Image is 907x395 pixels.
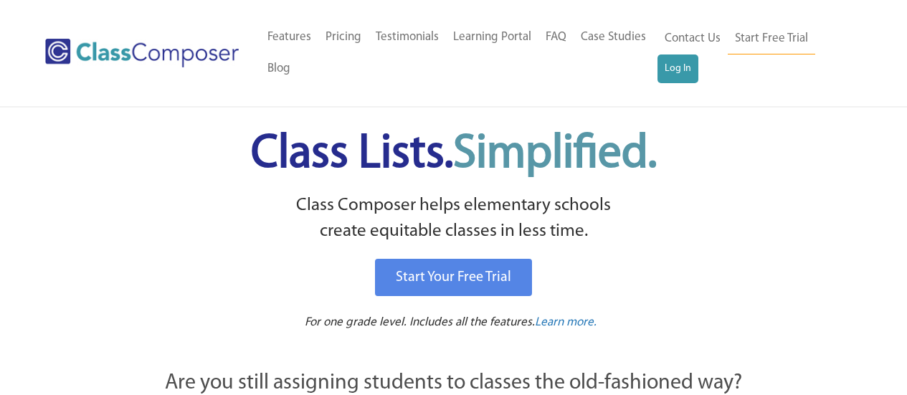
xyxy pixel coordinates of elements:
[535,316,597,328] span: Learn more.
[45,39,239,67] img: Class Composer
[574,22,653,53] a: Case Studies
[260,22,657,85] nav: Header Menu
[86,193,822,245] p: Class Composer helps elementary schools create equitable classes in less time.
[538,22,574,53] a: FAQ
[318,22,369,53] a: Pricing
[446,22,538,53] a: Learning Portal
[260,53,298,85] a: Blog
[396,270,511,285] span: Start Your Free Trial
[251,131,657,178] span: Class Lists.
[260,22,318,53] a: Features
[728,23,815,55] a: Start Free Trial
[453,131,657,178] span: Simplified.
[375,259,532,296] a: Start Your Free Trial
[657,23,728,54] a: Contact Us
[535,314,597,332] a: Learn more.
[657,23,851,83] nav: Header Menu
[657,54,698,83] a: Log In
[369,22,446,53] a: Testimonials
[305,316,535,328] span: For one grade level. Includes all the features.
